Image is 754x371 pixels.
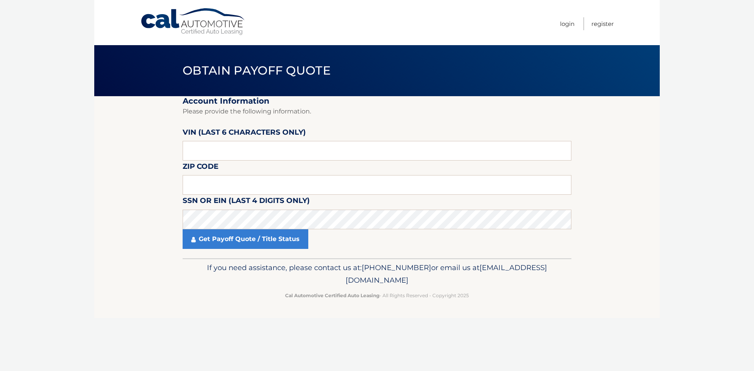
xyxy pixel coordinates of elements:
strong: Cal Automotive Certified Auto Leasing [285,292,379,298]
span: [PHONE_NUMBER] [362,263,431,272]
span: Obtain Payoff Quote [183,63,331,78]
a: Get Payoff Quote / Title Status [183,229,308,249]
p: If you need assistance, please contact us at: or email us at [188,261,566,287]
h2: Account Information [183,96,571,106]
a: Register [591,17,614,30]
a: Login [560,17,575,30]
label: VIN (last 6 characters only) [183,126,306,141]
label: Zip Code [183,161,218,175]
a: Cal Automotive [140,8,246,36]
label: SSN or EIN (last 4 digits only) [183,195,310,209]
p: - All Rights Reserved - Copyright 2025 [188,291,566,300]
p: Please provide the following information. [183,106,571,117]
